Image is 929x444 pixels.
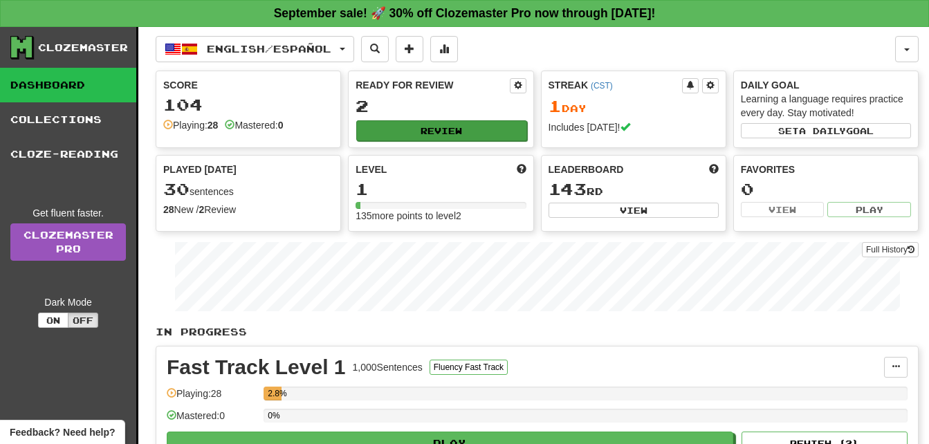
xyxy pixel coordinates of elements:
[396,36,423,62] button: Add sentence to collection
[549,179,587,198] span: 143
[356,120,526,141] button: Review
[163,96,333,113] div: 104
[361,36,389,62] button: Search sentences
[268,387,282,400] div: 2.8%
[430,36,458,62] button: More stats
[225,118,283,132] div: Mastered:
[356,98,526,115] div: 2
[549,203,719,218] button: View
[741,202,825,217] button: View
[38,313,68,328] button: On
[163,181,333,198] div: sentences
[827,202,911,217] button: Play
[549,163,624,176] span: Leaderboard
[208,120,219,131] strong: 28
[549,181,719,198] div: rd
[199,204,204,215] strong: 2
[10,425,115,439] span: Open feedback widget
[163,204,174,215] strong: 28
[10,206,126,220] div: Get fluent faster.
[549,98,719,115] div: Day
[163,179,190,198] span: 30
[356,163,387,176] span: Level
[862,242,919,257] button: Full History
[741,181,911,198] div: 0
[163,78,333,92] div: Score
[430,360,508,375] button: Fluency Fast Track
[741,92,911,120] div: Learning a language requires practice every day. Stay motivated!
[163,163,237,176] span: Played [DATE]
[517,163,526,176] span: Score more points to level up
[156,36,354,62] button: English/Español
[10,223,126,261] a: ClozemasterPro
[356,209,526,223] div: 135 more points to level 2
[167,387,257,409] div: Playing: 28
[799,126,846,136] span: a daily
[38,41,128,55] div: Clozemaster
[163,203,333,216] div: New / Review
[167,409,257,432] div: Mastered: 0
[356,181,526,198] div: 1
[741,163,911,176] div: Favorites
[274,6,656,20] strong: September sale! 🚀 30% off Clozemaster Pro now through [DATE]!
[207,43,331,55] span: English / Español
[10,295,126,309] div: Dark Mode
[356,78,509,92] div: Ready for Review
[709,163,719,176] span: This week in points, UTC
[167,357,346,378] div: Fast Track Level 1
[549,120,719,134] div: Includes [DATE]!
[591,81,613,91] a: (CST)
[549,78,682,92] div: Streak
[741,78,911,92] div: Daily Goal
[741,123,911,138] button: Seta dailygoal
[278,120,284,131] strong: 0
[163,118,218,132] div: Playing:
[68,313,98,328] button: Off
[156,325,919,339] p: In Progress
[353,360,423,374] div: 1,000 Sentences
[549,96,562,115] span: 1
